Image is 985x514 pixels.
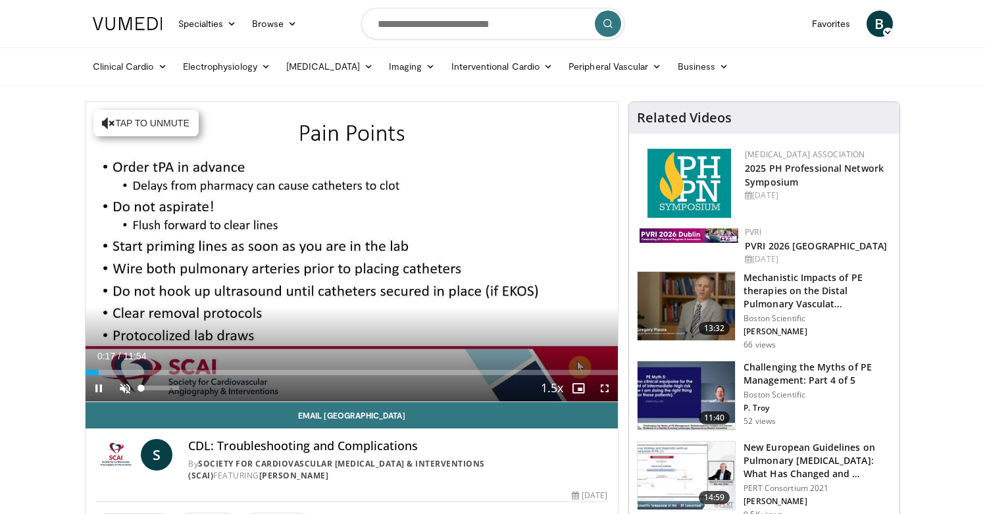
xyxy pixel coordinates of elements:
[804,11,859,37] a: Favorites
[381,53,443,80] a: Imaging
[565,375,592,401] button: Enable picture-in-picture mode
[188,439,607,453] h4: CDL: Troubleshooting and Complications
[118,351,121,361] span: /
[744,361,892,387] h3: Challenging the Myths of PE Management: Part 4 of 5
[744,416,776,426] p: 52 views
[86,375,112,401] button: Pause
[85,53,175,80] a: Clinical Cardio
[745,226,761,238] a: PVRI
[188,458,607,482] div: By FEATURING
[744,340,776,350] p: 66 views
[86,402,619,428] a: Email [GEOGRAPHIC_DATA]
[745,162,884,188] a: 2025 PH Professional Network Symposium
[745,240,887,252] a: PVRI 2026 [GEOGRAPHIC_DATA]
[259,470,329,481] a: [PERSON_NAME]
[141,439,172,471] a: S
[744,313,892,324] p: Boston Scientific
[744,403,892,413] p: P. Troy
[97,351,115,361] span: 0:17
[123,351,146,361] span: 11:54
[638,442,735,510] img: 0c0338ca-5dd8-4346-a5ad-18bcc17889a0.150x105_q85_crop-smart_upscale.jpg
[539,375,565,401] button: Playback Rate
[244,11,305,37] a: Browse
[361,8,624,39] input: Search topics, interventions
[175,53,278,80] a: Electrophysiology
[638,361,735,430] img: d5b042fb-44bd-4213-87e0-b0808e5010e8.150x105_q85_crop-smart_upscale.jpg
[637,361,892,430] a: 11:40 Challenging the Myths of PE Management: Part 4 of 5 Boston Scientific P. Troy 52 views
[744,496,892,507] p: [PERSON_NAME]
[278,53,381,80] a: [MEDICAL_DATA]
[699,491,730,504] span: 14:59
[867,11,893,37] a: B
[670,53,737,80] a: Business
[96,439,136,471] img: Society for Cardiovascular Angiography & Interventions (SCAI)
[638,272,735,340] img: 4caf57cf-5f7b-481c-8355-26418ca1cbc4.150x105_q85_crop-smart_upscale.jpg
[744,441,892,480] h3: New European Guidelines on Pulmonary [MEDICAL_DATA]: What Has Changed and …
[699,322,730,335] span: 13:32
[86,102,619,402] video-js: Video Player
[699,411,730,424] span: 11:40
[592,375,618,401] button: Fullscreen
[744,390,892,400] p: Boston Scientific
[188,458,485,481] a: Society for Cardiovascular [MEDICAL_DATA] & Interventions (SCAI)
[443,53,561,80] a: Interventional Cardio
[744,483,892,494] p: PERT Consortium 2021
[745,149,865,160] a: [MEDICAL_DATA] Association
[170,11,245,37] a: Specialties
[93,17,163,30] img: VuMedi Logo
[561,53,669,80] a: Peripheral Vascular
[112,375,138,401] button: Unmute
[745,253,889,265] div: [DATE]
[572,490,607,501] div: [DATE]
[744,326,892,337] p: [PERSON_NAME]
[637,271,892,350] a: 13:32 Mechanistic Impacts of PE therapies on the Distal Pulmonary Vasculat… Boston Scientific [PE...
[745,190,889,201] div: [DATE]
[637,110,732,126] h4: Related Videos
[86,370,619,375] div: Progress Bar
[744,271,892,311] h3: Mechanistic Impacts of PE therapies on the Distal Pulmonary Vasculat…
[647,149,731,218] img: c6978fc0-1052-4d4b-8a9d-7956bb1c539c.png.150x105_q85_autocrop_double_scale_upscale_version-0.2.png
[141,386,179,390] div: Volume Level
[93,110,199,136] button: Tap to unmute
[640,228,738,243] img: 33783847-ac93-4ca7-89f8-ccbd48ec16ca.webp.150x105_q85_autocrop_double_scale_upscale_version-0.2.jpg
